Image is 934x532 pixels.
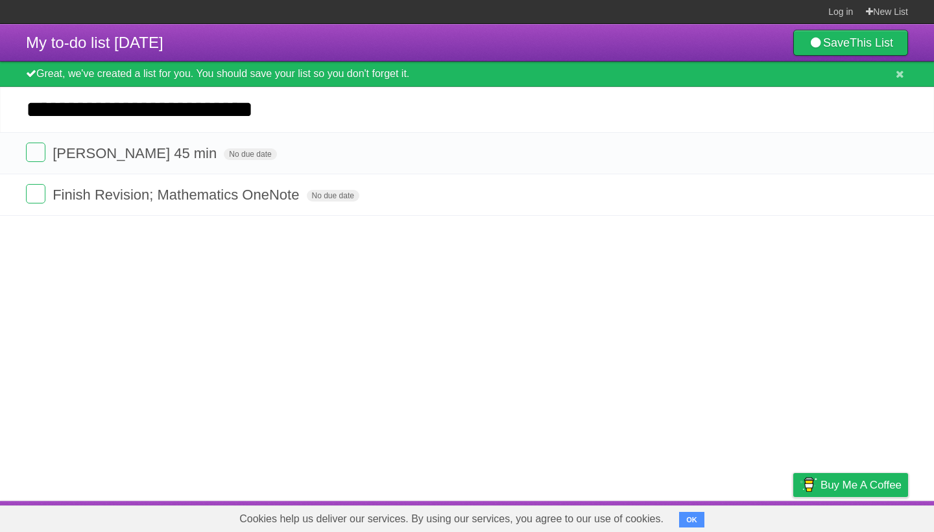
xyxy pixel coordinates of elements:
[776,504,810,529] a: Privacy
[621,504,648,529] a: About
[793,473,908,497] a: Buy me a coffee
[26,184,45,203] label: Done
[307,190,359,202] span: No due date
[732,504,761,529] a: Terms
[224,148,276,160] span: No due date
[820,474,902,496] span: Buy me a coffee
[679,512,704,527] button: OK
[800,474,817,496] img: Buy me a coffee
[26,34,163,51] span: My to-do list [DATE]
[793,30,908,56] a: SaveThis List
[53,187,302,203] span: Finish Revision; Mathematics OneNote
[226,506,677,532] span: Cookies help us deliver our services. By using our services, you agree to our use of cookies.
[53,145,220,161] span: [PERSON_NAME] 45 min
[26,143,45,162] label: Done
[850,36,893,49] b: This List
[826,504,908,529] a: Suggest a feature
[664,504,716,529] a: Developers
